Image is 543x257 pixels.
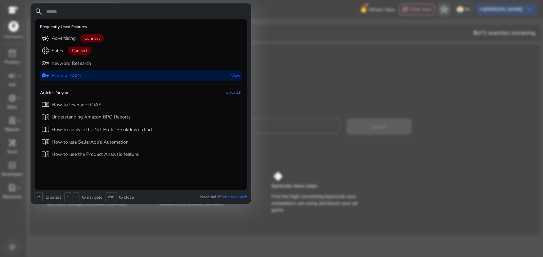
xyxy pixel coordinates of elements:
p: Advertising [52,35,76,42]
span: key [41,59,50,67]
span: ↑ [64,192,71,202]
span: ↵ [35,192,43,202]
p: How to use the Product Analysis feature [52,151,138,158]
p: to navigate [81,195,102,200]
span: donut_small [41,47,50,55]
p: to close [118,195,134,200]
span: Send feedback [221,194,247,200]
p: Reverse ASIN [52,72,81,79]
span: Connect [68,47,91,55]
span: campaign [41,34,50,42]
p: How to analyze the Net Profit Breakdown chart [52,126,152,133]
span: ↓ [73,192,79,202]
p: to select [44,195,61,200]
span: menu_book [41,100,50,109]
span: menu_book [41,113,50,121]
a: View All [226,90,242,96]
p: Sales [52,48,63,54]
span: vpn_key [41,71,50,79]
p: How to use SellerApp’s Automation [52,139,129,146]
span: menu_book [41,150,50,158]
p: Keyword Research [52,60,91,67]
span: menu_book [41,125,50,133]
span: Connect [80,34,104,42]
span: search [35,7,43,16]
span: esc [106,192,116,202]
p: Understanding Amazon BPO Reports [52,114,131,121]
p: View [231,70,240,81]
p: How to leverage ROAS [52,102,101,108]
p: Need help? [200,194,247,200]
h6: Frequently Used Features [40,24,87,29]
h6: Articles for you [40,90,68,96]
span: menu_book [41,138,50,146]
